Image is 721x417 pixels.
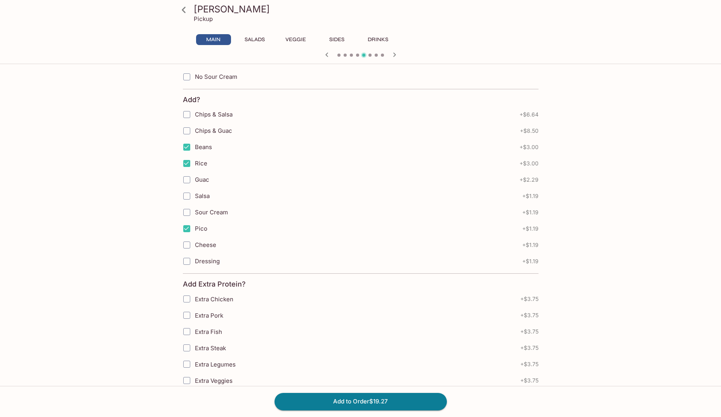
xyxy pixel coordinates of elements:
[522,258,539,264] span: + $1.19
[361,34,396,45] button: Drinks
[183,280,246,288] h4: Add Extra Protein?
[520,345,539,351] span: + $3.75
[522,193,539,199] span: + $1.19
[195,160,207,167] span: Rice
[194,15,213,23] p: Pickup
[522,209,539,215] span: + $1.19
[520,128,539,134] span: + $8.50
[195,143,212,151] span: Beans
[195,127,232,134] span: Chips & Guac
[520,328,539,335] span: + $3.75
[237,34,272,45] button: Salads
[183,96,200,104] h4: Add?
[195,225,207,232] span: Pico
[520,312,539,318] span: + $3.75
[196,34,231,45] button: Main
[195,377,233,384] span: Extra Veggies
[519,111,539,118] span: + $6.64
[195,361,236,368] span: Extra Legumes
[195,344,226,352] span: Extra Steak
[194,3,541,15] h3: [PERSON_NAME]
[520,296,539,302] span: + $3.75
[520,377,539,384] span: + $3.75
[195,111,233,118] span: Chips & Salsa
[519,144,539,150] span: + $3.00
[519,177,539,183] span: + $2.29
[275,393,447,410] button: Add to Order$19.27
[195,176,209,183] span: Guac
[522,242,539,248] span: + $1.19
[195,192,210,200] span: Salsa
[195,257,220,265] span: Dressing
[195,312,223,319] span: Extra Pork
[278,34,313,45] button: Veggie
[195,328,222,335] span: Extra Fish
[195,295,233,303] span: Extra Chicken
[320,34,354,45] button: Sides
[195,73,237,80] span: No Sour Cream
[195,241,216,248] span: Cheese
[195,208,228,216] span: Sour Cream
[520,361,539,367] span: + $3.75
[519,160,539,167] span: + $3.00
[522,226,539,232] span: + $1.19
